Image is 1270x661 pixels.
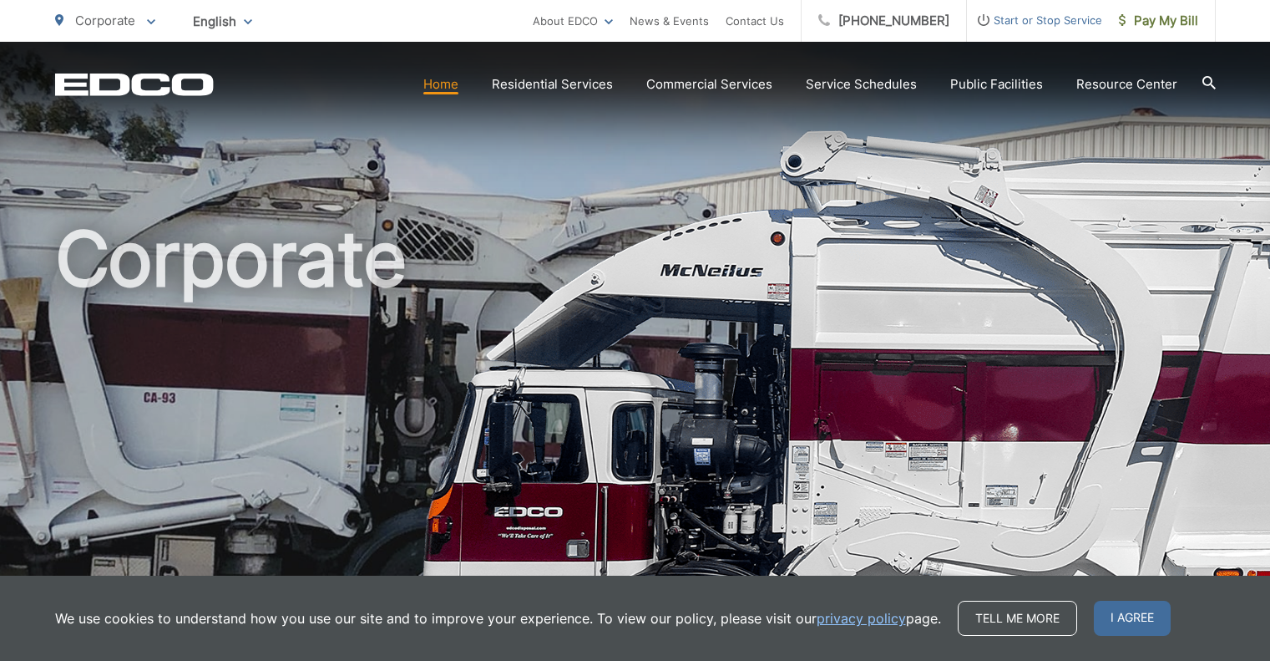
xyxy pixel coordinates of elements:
[726,11,784,31] a: Contact Us
[423,74,458,94] a: Home
[806,74,917,94] a: Service Schedules
[1094,601,1171,636] span: I agree
[492,74,613,94] a: Residential Services
[55,73,214,96] a: EDCD logo. Return to the homepage.
[533,11,613,31] a: About EDCO
[180,7,265,36] span: English
[630,11,709,31] a: News & Events
[958,601,1077,636] a: Tell me more
[1076,74,1177,94] a: Resource Center
[1119,11,1198,31] span: Pay My Bill
[75,13,135,28] span: Corporate
[950,74,1043,94] a: Public Facilities
[646,74,772,94] a: Commercial Services
[817,608,906,628] a: privacy policy
[55,608,941,628] p: We use cookies to understand how you use our site and to improve your experience. To view our pol...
